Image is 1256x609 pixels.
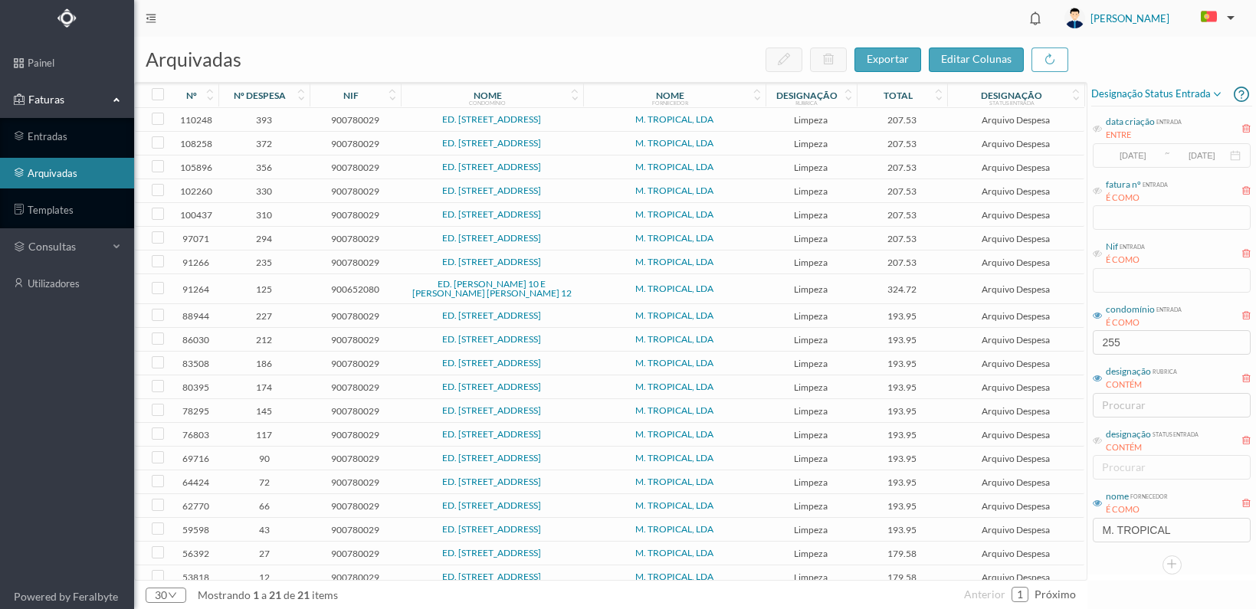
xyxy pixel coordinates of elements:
[1155,303,1182,314] div: entrada
[635,283,713,294] a: M. TROPICAL, LDA
[769,524,853,535] span: Limpeza
[295,588,312,601] span: 21
[769,429,853,440] span: Limpeza
[155,584,167,607] div: 30
[861,405,944,417] span: 193.95
[964,582,1005,607] li: Página Anterior
[1064,8,1085,28] img: user_titan3.af2715ee.jpg
[1106,129,1182,142] div: ENTRE
[769,358,853,369] span: Limpeza
[861,548,944,559] span: 179.58
[776,90,838,101] div: designação
[177,209,215,221] span: 100437
[951,162,1080,173] span: Arquivo Despesa
[313,524,397,535] span: 900780029
[177,358,215,369] span: 83508
[635,357,713,368] a: M. TROPICAL, LDA
[177,381,215,393] span: 80395
[1012,587,1028,602] li: 1
[769,500,853,512] span: Limpeza
[769,283,853,295] span: Limpeza
[177,571,215,583] span: 53818
[1106,316,1182,329] div: É COMO
[795,100,818,106] div: rubrica
[861,429,944,440] span: 193.95
[951,405,1080,417] span: Arquivo Despesa
[284,588,295,601] span: de
[222,358,306,369] span: 186
[177,283,215,295] span: 91264
[186,90,197,101] div: nº
[1091,85,1223,103] span: Designação status entrada
[861,381,944,393] span: 193.95
[198,588,251,601] span: mostrando
[951,334,1080,345] span: Arquivo Despesa
[867,52,909,65] span: exportar
[442,357,541,368] a: ED. [STREET_ADDRESS]
[1141,178,1168,189] div: entrada
[313,429,397,440] span: 900780029
[1106,503,1168,516] div: É COMO
[222,114,306,126] span: 393
[1106,115,1155,129] div: data criação
[635,381,713,392] a: M. TROPICAL, LDA
[861,233,944,244] span: 207.53
[861,524,944,535] span: 193.95
[313,310,397,322] span: 900780029
[769,114,853,126] span: Limpeza
[951,358,1080,369] span: Arquivo Despesa
[951,310,1080,322] span: Arquivo Despesa
[313,162,397,173] span: 900780029
[1106,240,1118,254] div: Nif
[861,114,944,126] span: 207.53
[635,208,713,220] a: M. TROPICAL, LDA
[177,138,215,149] span: 108258
[1151,365,1177,376] div: rubrica
[635,571,713,582] a: M. TROPICAL, LDA
[412,278,572,299] a: ED. [PERSON_NAME] 10 E [PERSON_NAME] [PERSON_NAME] 12
[951,548,1080,559] span: Arquivo Despesa
[861,209,944,221] span: 207.53
[222,548,306,559] span: 27
[951,500,1080,512] span: Arquivo Despesa
[313,185,397,197] span: 900780029
[861,138,944,149] span: 207.53
[469,100,506,106] div: condomínio
[222,162,306,173] span: 356
[313,114,397,126] span: 900780029
[964,588,1005,601] span: anterior
[861,310,944,322] span: 193.95
[442,185,541,196] a: ED. [STREET_ADDRESS]
[267,588,284,601] span: 21
[635,113,713,125] a: M. TROPICAL, LDA
[635,232,713,244] a: M. TROPICAL, LDA
[177,476,215,488] span: 64424
[769,310,853,322] span: Limpeza
[442,137,541,149] a: ED. [STREET_ADDRESS]
[861,334,944,345] span: 193.95
[313,476,397,488] span: 900780029
[1106,441,1199,454] div: CONTÉM
[861,185,944,197] span: 207.53
[635,256,713,267] a: M. TROPICAL, LDA
[656,90,684,101] div: nome
[861,162,944,173] span: 207.53
[1106,303,1155,316] div: condomínio
[769,233,853,244] span: Limpeza
[981,90,1042,101] div: designação
[222,381,306,393] span: 174
[861,500,944,512] span: 193.95
[442,523,541,535] a: ED. [STREET_ADDRESS]
[635,185,713,196] a: M. TROPICAL, LDA
[951,114,1080,126] span: Arquivo Despesa
[951,185,1080,197] span: Arquivo Despesa
[884,90,913,101] div: total
[1129,489,1168,501] div: fornecedor
[222,283,306,295] span: 125
[769,185,853,197] span: Limpeza
[312,588,338,601] span: items
[652,100,688,106] div: fornecedor
[222,476,306,488] span: 72
[769,405,853,417] span: Limpeza
[222,405,306,417] span: 145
